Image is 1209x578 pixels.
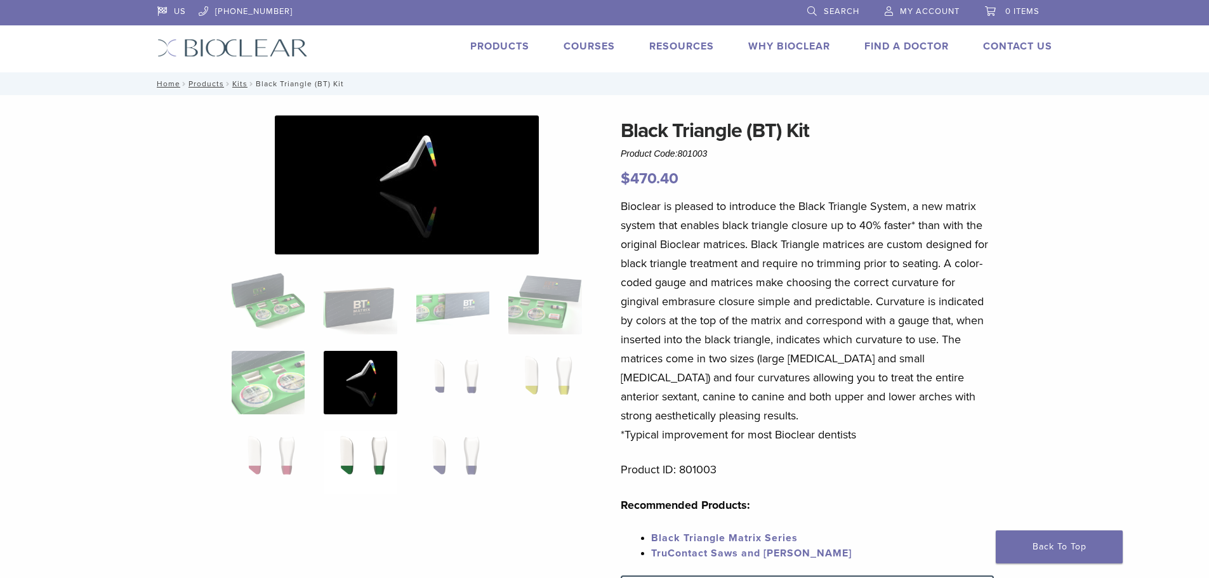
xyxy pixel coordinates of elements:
img: Black Triangle (BT) Kit - Image 3 [416,271,489,334]
a: Black Triangle Matrix Series [651,532,798,544]
a: Why Bioclear [748,40,830,53]
img: Black Triangle (BT) Kit - Image 11 [416,431,489,494]
a: Home [153,79,180,88]
span: / [248,81,256,87]
img: Black Triangle (BT) Kit - Image 2 [324,271,397,334]
strong: Recommended Products: [621,498,750,512]
a: Kits [232,79,248,88]
img: Black Triangle (BT) Kit - Image 7 [416,351,489,414]
a: Back To Top [996,530,1123,563]
span: 801003 [678,148,708,159]
img: Black Triangle (BT) Kit - Image 4 [508,271,581,334]
img: Black Triangle (BT) Kit - Image 6 [324,351,397,414]
img: Black Triangle (BT) Kit - Image 10 [324,431,397,494]
img: Black Triangle (BT) Kit - Image 5 [232,351,305,414]
img: Black Triangle (BT) Kit - Image 8 [508,351,581,414]
img: Black Triangle (BT) Kit - Image 6 [275,115,539,254]
a: Find A Doctor [864,40,949,53]
a: Resources [649,40,714,53]
p: Bioclear is pleased to introduce the Black Triangle System, a new matrix system that enables blac... [621,197,994,444]
span: Product Code: [621,148,707,159]
span: 0 items [1005,6,1040,16]
img: Bioclear [157,39,308,57]
a: Courses [564,40,615,53]
nav: Black Triangle (BT) Kit [148,72,1062,95]
a: Contact Us [983,40,1052,53]
bdi: 470.40 [621,169,678,188]
a: Products [470,40,529,53]
span: / [224,81,232,87]
span: Search [824,6,859,16]
img: Black Triangle (BT) Kit - Image 9 [232,431,305,494]
span: My Account [900,6,960,16]
h1: Black Triangle (BT) Kit [621,115,994,146]
img: Intro-Black-Triangle-Kit-6-Copy-e1548792917662-324x324.jpg [232,271,305,334]
a: Products [188,79,224,88]
a: TruContact Saws and [PERSON_NAME] [651,547,852,560]
span: / [180,81,188,87]
p: Product ID: 801003 [621,460,994,479]
span: $ [621,169,630,188]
